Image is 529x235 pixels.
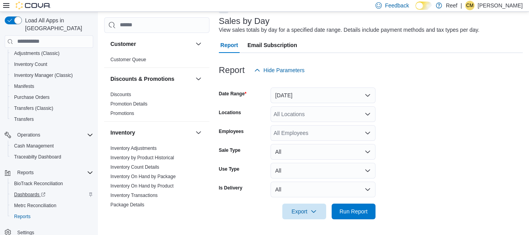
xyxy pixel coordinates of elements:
label: Locations [219,109,241,116]
span: Purchase Orders [11,93,93,102]
h3: Inventory [110,129,135,137]
a: Transfers [11,115,37,124]
button: Operations [2,129,96,140]
button: Manifests [8,81,96,92]
span: Cash Management [14,143,54,149]
button: Inventory [194,128,203,137]
a: Discounts [110,92,131,97]
a: Dashboards [11,190,49,199]
span: BioTrack Reconciliation [11,179,93,188]
label: Date Range [219,91,247,97]
button: Operations [14,130,43,140]
span: Inventory Manager (Classic) [11,71,93,80]
span: Manifests [11,82,93,91]
span: Operations [17,132,40,138]
span: Discounts [110,91,131,98]
button: Inventory [110,129,192,137]
span: Inventory Count [11,60,93,69]
span: Reports [14,213,31,220]
span: Metrc Reconciliation [11,201,93,210]
span: Transfers (Classic) [14,105,53,111]
span: Promotions [110,110,134,117]
a: Promotions [110,111,134,116]
span: Manifests [14,83,34,89]
span: Purchase Orders [14,94,50,100]
button: Reports [2,167,96,178]
span: Transfers (Classic) [11,104,93,113]
span: Report [220,37,238,53]
span: Reports [14,168,93,177]
h3: Customer [110,40,136,48]
span: Traceabilty Dashboard [11,152,93,162]
span: Metrc Reconciliation [14,202,56,209]
div: Camron McKinley [465,1,475,10]
a: Promotion Details [110,101,148,107]
a: Inventory Adjustments [110,146,157,151]
span: Inventory On Hand by Product [110,183,173,189]
span: Customer Queue [110,56,146,63]
span: Operations [14,130,93,140]
span: Inventory Manager (Classic) [14,72,73,78]
span: Inventory On Hand by Package [110,173,176,180]
a: Cash Management [11,141,57,151]
span: Dashboards [14,191,45,198]
span: BioTrack Reconciliation [14,180,63,187]
button: Export [282,204,326,219]
a: Customer Queue [110,57,146,62]
button: Open list of options [365,111,371,117]
a: Inventory Count [11,60,51,69]
a: Inventory Count Details [110,164,159,170]
div: Customer [104,55,209,67]
button: [DATE] [271,87,376,103]
img: Cova [16,2,51,9]
p: Reef [446,1,458,10]
span: Load All Apps in [GEOGRAPHIC_DATA] [22,16,93,32]
a: Inventory On Hand by Package [110,174,176,179]
button: Transfers [8,114,96,125]
span: Package Details [110,202,144,208]
button: Run Report [332,204,376,219]
a: BioTrack Reconciliation [11,179,66,188]
button: Customer [110,40,192,48]
a: Package Details [110,202,144,208]
span: Adjustments (Classic) [11,49,93,58]
button: Open list of options [365,130,371,136]
button: All [271,182,376,197]
button: BioTrack Reconciliation [8,178,96,189]
span: Reports [11,212,93,221]
a: Inventory Transactions [110,193,158,198]
button: Reports [14,168,37,177]
button: Adjustments (Classic) [8,48,96,59]
button: Discounts & Promotions [110,75,192,83]
span: Dashboards [11,190,93,199]
a: Metrc Reconciliation [11,201,60,210]
button: Customer [194,39,203,49]
label: Employees [219,128,244,135]
button: Transfers (Classic) [8,103,96,114]
a: Dashboards [8,189,96,200]
button: Reports [8,211,96,222]
input: Dark Mode [415,2,432,10]
div: Discounts & Promotions [104,90,209,121]
span: Email Subscription [247,37,297,53]
a: Inventory Manager (Classic) [11,71,76,80]
h3: Discounts & Promotions [110,75,174,83]
a: Manifests [11,82,37,91]
div: View sales totals by day for a specified date range. Details include payment methods and tax type... [219,26,480,34]
span: Feedback [385,2,409,9]
span: CM [466,1,474,10]
span: Export [287,204,321,219]
a: Inventory by Product Historical [110,155,174,160]
button: Hide Parameters [251,62,308,78]
h3: Sales by Day [219,16,270,26]
a: Adjustments (Classic) [11,49,63,58]
span: Reports [17,169,34,176]
span: Transfers [14,116,34,122]
button: All [271,163,376,179]
span: Adjustments (Classic) [14,50,60,56]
